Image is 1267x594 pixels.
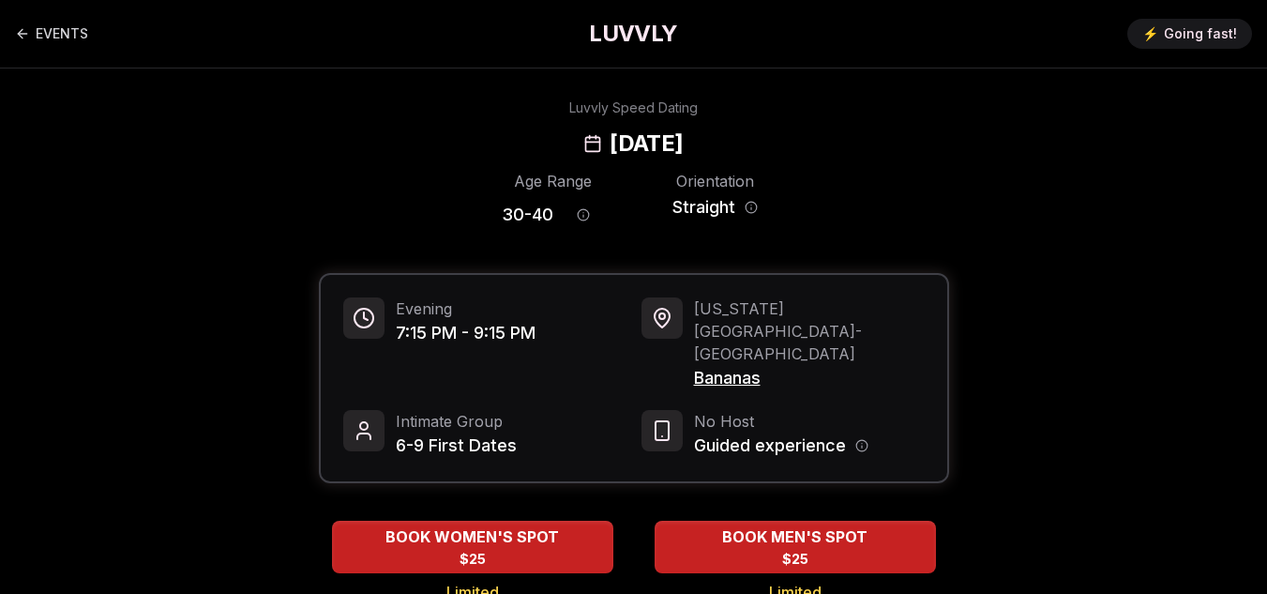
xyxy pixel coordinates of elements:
span: 30 - 40 [502,202,553,228]
span: BOOK MEN'S SPOT [718,525,871,548]
span: BOOK WOMEN'S SPOT [382,525,563,548]
button: Orientation information [745,201,758,214]
div: Orientation [664,170,766,192]
span: Going fast! [1164,24,1237,43]
button: Host information [855,439,868,452]
span: Guided experience [694,433,846,459]
button: Age range information [563,194,604,236]
span: Straight [672,194,735,221]
button: BOOK WOMEN'S SPOT - Limited [332,521,613,573]
span: Intimate Group [396,410,517,433]
h2: [DATE] [610,129,683,159]
span: [US_STATE][GEOGRAPHIC_DATA] - [GEOGRAPHIC_DATA] [694,297,925,365]
span: 7:15 PM - 9:15 PM [396,320,535,346]
div: Age Range [502,170,604,192]
div: Luvvly Speed Dating [569,99,698,117]
span: Bananas [694,365,925,391]
span: $25 [460,550,486,569]
a: Back to events [15,15,88,53]
button: BOOK MEN'S SPOT - Limited [655,521,936,573]
a: LUVVLY [589,19,677,49]
span: 6-9 First Dates [396,433,517,459]
span: $25 [782,550,808,569]
span: ⚡️ [1142,24,1158,43]
span: No Host [694,410,868,433]
span: Evening [396,297,535,320]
